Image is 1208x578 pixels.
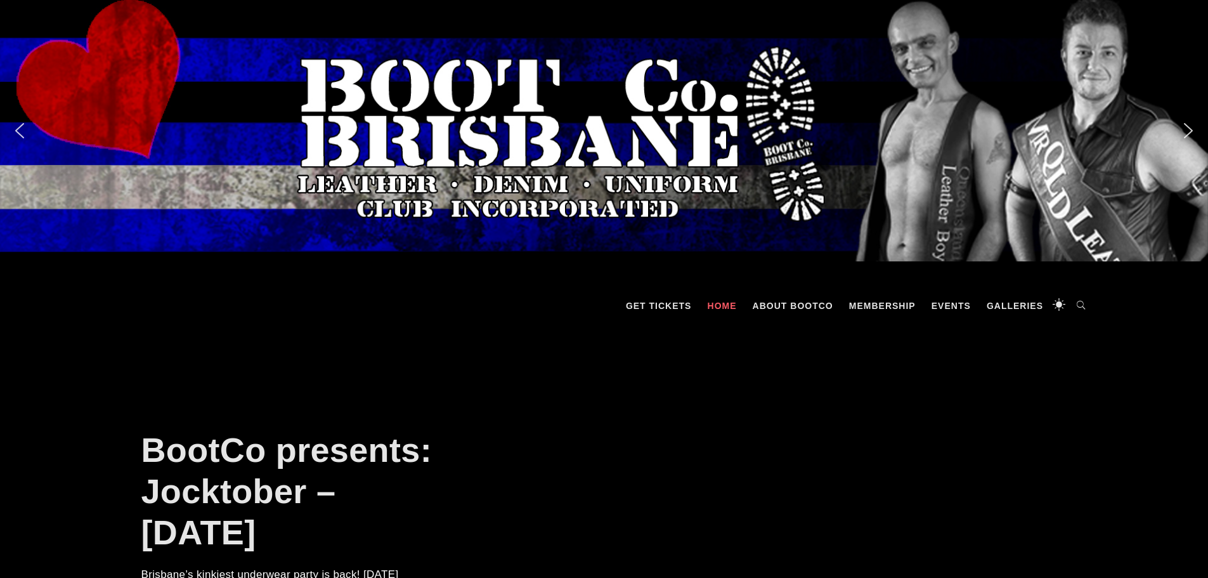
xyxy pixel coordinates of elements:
[746,287,840,325] a: About BootCo
[10,121,30,141] img: previous arrow
[141,431,432,551] a: BootCo presents: Jocktober – [DATE]
[980,287,1049,325] a: Galleries
[925,287,977,325] a: Events
[1178,121,1198,141] img: next arrow
[701,287,743,325] a: Home
[620,287,698,325] a: GET TICKETS
[843,287,922,325] a: Membership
